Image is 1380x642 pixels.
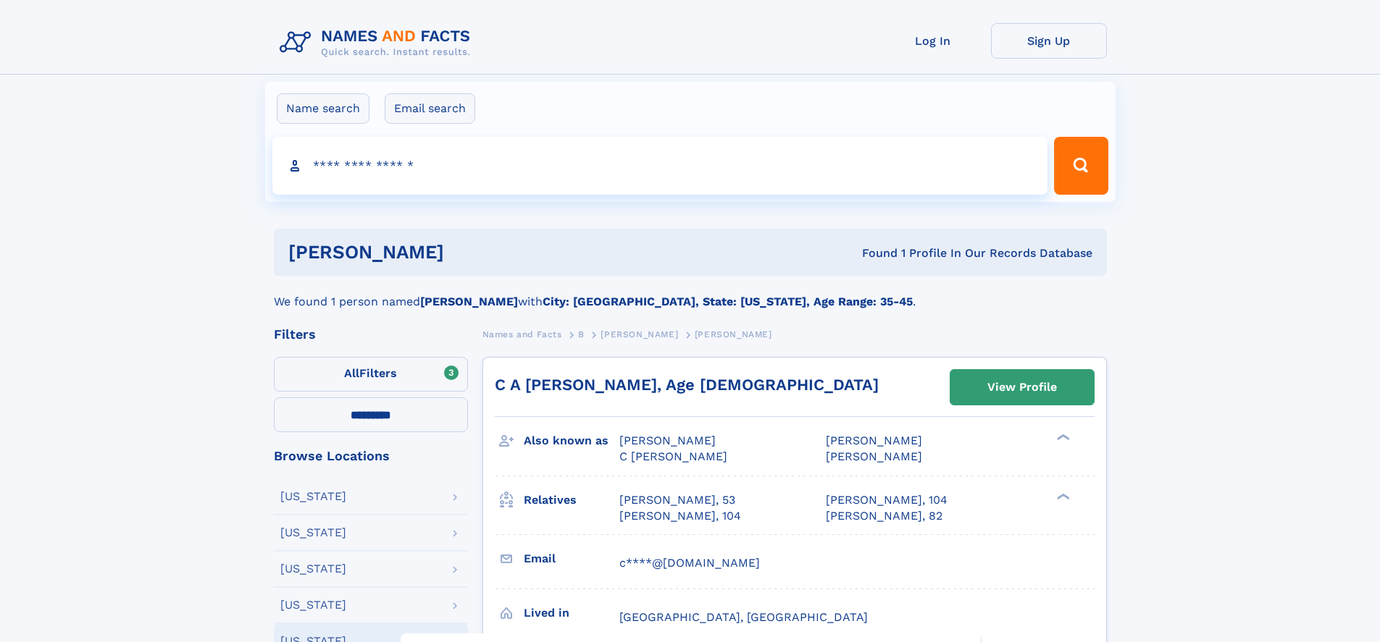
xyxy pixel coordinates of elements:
span: All [344,366,359,380]
span: [PERSON_NAME] [695,329,772,339]
a: [PERSON_NAME], 82 [826,508,942,524]
div: View Profile [987,371,1057,404]
a: View Profile [950,370,1094,405]
label: Email search [385,93,475,124]
a: B [578,325,585,343]
div: [US_STATE] [280,527,346,538]
label: Filters [274,357,468,392]
div: [US_STATE] [280,563,346,575]
div: Filters [274,328,468,341]
span: [PERSON_NAME] [601,329,678,339]
div: We found 1 person named with . [274,276,1107,311]
div: ❯ [1053,433,1071,442]
span: [GEOGRAPHIC_DATA], [GEOGRAPHIC_DATA] [619,610,868,624]
b: City: [GEOGRAPHIC_DATA], State: [US_STATE], Age Range: 35-45 [543,295,913,308]
button: Search Button [1054,137,1108,195]
h1: [PERSON_NAME] [288,243,653,261]
a: Names and Facts [482,325,562,343]
span: [PERSON_NAME] [826,434,922,447]
span: [PERSON_NAME] [826,449,922,463]
a: Log In [875,23,991,59]
h3: Relatives [524,488,619,512]
b: [PERSON_NAME] [420,295,518,308]
label: Name search [277,93,369,124]
img: Logo Names and Facts [274,23,482,62]
span: C [PERSON_NAME] [619,449,727,463]
a: [PERSON_NAME], 104 [619,508,741,524]
a: Sign Up [991,23,1107,59]
a: C A [PERSON_NAME], Age [DEMOGRAPHIC_DATA] [495,376,879,394]
div: ❯ [1053,491,1071,501]
h3: Also known as [524,428,619,453]
a: [PERSON_NAME], 104 [826,492,948,508]
h3: Lived in [524,601,619,625]
div: Found 1 Profile In Our Records Database [653,245,1092,261]
a: [PERSON_NAME] [601,325,678,343]
span: [PERSON_NAME] [619,434,716,447]
div: Browse Locations [274,449,468,463]
span: B [578,329,585,339]
a: [PERSON_NAME], 53 [619,492,735,508]
input: search input [272,137,1048,195]
h3: Email [524,546,619,571]
div: [US_STATE] [280,599,346,611]
div: [US_STATE] [280,491,346,502]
